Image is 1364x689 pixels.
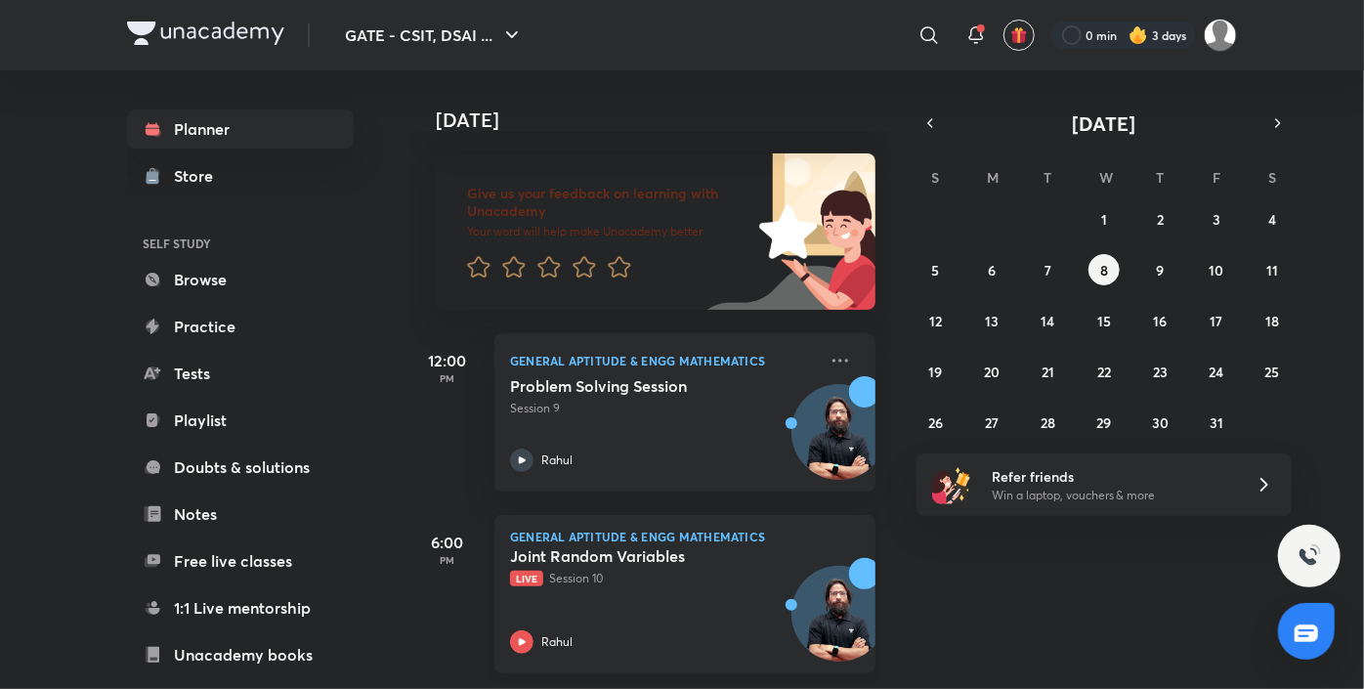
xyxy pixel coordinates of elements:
abbr: October 25, 2025 [1265,363,1280,381]
button: October 28, 2025 [1033,407,1064,438]
abbr: October 11, 2025 [1266,261,1278,280]
div: Store [174,164,225,188]
h6: SELF STUDY [127,227,354,260]
abbr: October 28, 2025 [1041,413,1055,432]
button: October 3, 2025 [1201,203,1232,235]
abbr: October 20, 2025 [984,363,1000,381]
p: General Aptitude & Engg Mathematics [510,531,860,542]
a: Unacademy books [127,635,354,674]
h5: 12:00 [408,349,487,372]
abbr: October 9, 2025 [1156,261,1164,280]
a: Doubts & solutions [127,448,354,487]
button: October 15, 2025 [1088,305,1120,336]
button: October 11, 2025 [1257,254,1288,285]
a: 1:1 Live mentorship [127,588,354,627]
p: PM [408,372,487,384]
p: PM [408,554,487,566]
span: Live [510,571,543,586]
button: October 4, 2025 [1257,203,1288,235]
button: October 25, 2025 [1257,356,1288,387]
p: Session 9 [510,400,817,417]
button: October 19, 2025 [920,356,952,387]
button: October 10, 2025 [1201,254,1232,285]
p: Session 10 [510,570,817,587]
img: Varsha Sharma [1204,19,1237,52]
abbr: October 18, 2025 [1265,312,1279,330]
abbr: October 19, 2025 [929,363,943,381]
abbr: October 8, 2025 [1100,261,1108,280]
abbr: Sunday [932,168,940,187]
button: October 2, 2025 [1144,203,1175,235]
abbr: Tuesday [1044,168,1052,187]
abbr: October 23, 2025 [1153,363,1168,381]
button: October 6, 2025 [976,254,1007,285]
abbr: October 27, 2025 [985,413,999,432]
abbr: October 16, 2025 [1153,312,1167,330]
p: Rahul [541,452,573,469]
abbr: October 7, 2025 [1044,261,1051,280]
img: referral [932,465,971,504]
button: GATE - CSIT, DSAI ... [333,16,535,55]
button: October 30, 2025 [1144,407,1175,438]
abbr: October 3, 2025 [1213,210,1220,229]
p: Win a laptop, vouchers & more [992,487,1232,504]
abbr: October 30, 2025 [1152,413,1169,432]
abbr: October 21, 2025 [1042,363,1054,381]
abbr: October 4, 2025 [1268,210,1276,229]
img: Avatar [792,395,886,489]
img: Company Logo [127,22,284,45]
button: October 24, 2025 [1201,356,1232,387]
h6: Give us your feedback on learning with Unacademy [467,185,752,220]
abbr: October 6, 2025 [988,261,996,280]
abbr: October 24, 2025 [1209,363,1223,381]
button: October 5, 2025 [920,254,952,285]
img: streak [1129,25,1148,45]
a: Planner [127,109,354,149]
abbr: Saturday [1268,168,1276,187]
p: General Aptitude & Engg Mathematics [510,349,817,372]
button: [DATE] [944,109,1264,137]
img: ttu [1298,544,1321,568]
a: Tests [127,354,354,393]
abbr: October 13, 2025 [985,312,999,330]
abbr: October 5, 2025 [932,261,940,280]
img: feedback_image [693,153,875,310]
abbr: October 29, 2025 [1096,413,1111,432]
button: October 23, 2025 [1144,356,1175,387]
button: October 27, 2025 [976,407,1007,438]
a: Free live classes [127,541,354,581]
button: October 18, 2025 [1257,305,1288,336]
a: Practice [127,307,354,346]
button: October 21, 2025 [1033,356,1064,387]
abbr: October 2, 2025 [1157,210,1164,229]
a: Playlist [127,401,354,440]
h6: Refer friends [992,466,1232,487]
button: October 31, 2025 [1201,407,1232,438]
a: Store [127,156,354,195]
abbr: October 12, 2025 [929,312,942,330]
abbr: October 26, 2025 [928,413,943,432]
abbr: October 14, 2025 [1042,312,1055,330]
button: October 9, 2025 [1144,254,1175,285]
abbr: October 10, 2025 [1209,261,1223,280]
p: Your word will help make Unacademy better [467,224,752,239]
button: October 26, 2025 [920,407,952,438]
button: October 29, 2025 [1088,407,1120,438]
span: [DATE] [1073,110,1136,137]
button: October 12, 2025 [920,305,952,336]
abbr: October 31, 2025 [1210,413,1223,432]
button: October 14, 2025 [1033,305,1064,336]
button: October 8, 2025 [1088,254,1120,285]
a: Browse [127,260,354,299]
a: Company Logo [127,22,284,50]
h5: Problem Solving Session [510,376,753,396]
img: avatar [1010,26,1028,44]
abbr: Monday [987,168,999,187]
abbr: October 15, 2025 [1097,312,1111,330]
h5: 6:00 [408,531,487,554]
button: October 20, 2025 [976,356,1007,387]
abbr: Thursday [1156,168,1164,187]
img: Avatar [792,577,886,670]
abbr: Friday [1213,168,1220,187]
abbr: October 17, 2025 [1210,312,1222,330]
